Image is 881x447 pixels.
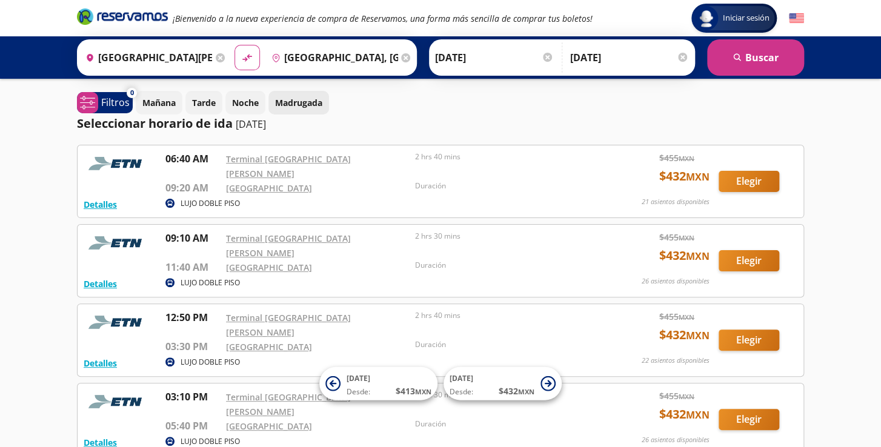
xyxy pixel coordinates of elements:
[226,341,312,353] a: [GEOGRAPHIC_DATA]
[225,91,265,114] button: Noche
[226,233,351,259] a: Terminal [GEOGRAPHIC_DATA][PERSON_NAME]
[642,435,710,445] p: 26 asientos disponibles
[450,373,473,383] span: [DATE]
[84,231,150,255] img: RESERVAMOS
[686,250,710,263] small: MXN
[165,180,220,195] p: 09:20 AM
[719,409,779,430] button: Elegir
[319,367,437,400] button: [DATE]Desde:$413MXN
[659,310,694,323] span: $ 455
[165,339,220,354] p: 03:30 PM
[77,114,233,133] p: Seleccionar horario de ida
[226,312,351,338] a: Terminal [GEOGRAPHIC_DATA][PERSON_NAME]
[226,391,351,417] a: Terminal [GEOGRAPHIC_DATA][PERSON_NAME]
[415,231,598,242] p: 2 hrs 30 mins
[84,198,117,211] button: Detalles
[642,276,710,286] p: 26 asientos disponibles
[415,180,598,191] p: Duración
[84,151,150,176] img: RESERVAMOS
[719,171,779,192] button: Elegir
[686,329,710,342] small: MXN
[659,167,710,185] span: $ 432
[77,7,168,25] i: Brand Logo
[232,96,259,109] p: Noche
[719,329,779,351] button: Elegir
[136,91,182,114] button: Mañana
[267,42,399,73] input: Buscar Destino
[679,233,694,242] small: MXN
[142,96,176,109] p: Mañana
[165,151,220,166] p: 06:40 AM
[718,12,774,24] span: Iniciar sesión
[686,408,710,422] small: MXN
[707,39,804,76] button: Buscar
[181,277,240,288] p: LUJO DOBLE PISO
[789,11,804,26] button: English
[642,197,710,207] p: 21 asientos disponibles
[165,389,220,404] p: 03:10 PM
[181,436,240,447] p: LUJO DOBLE PISO
[435,42,554,73] input: Elegir Fecha
[101,95,130,110] p: Filtros
[77,92,133,113] button: 0Filtros
[185,91,222,114] button: Tarde
[81,42,213,73] input: Buscar Origen
[415,387,431,396] small: MXN
[415,310,598,321] p: 2 hrs 40 mins
[226,153,351,179] a: Terminal [GEOGRAPHIC_DATA][PERSON_NAME]
[165,310,220,325] p: 12:50 PM
[165,231,220,245] p: 09:10 AM
[236,117,266,131] p: [DATE]
[659,326,710,344] span: $ 432
[347,373,370,383] span: [DATE]
[518,387,534,396] small: MXN
[450,386,473,397] span: Desde:
[84,389,150,414] img: RESERVAMOS
[686,170,710,184] small: MXN
[181,198,240,209] p: LUJO DOBLE PISO
[226,420,312,432] a: [GEOGRAPHIC_DATA]
[659,231,694,243] span: $ 455
[659,389,694,402] span: $ 455
[192,96,216,109] p: Tarde
[173,13,593,24] em: ¡Bienvenido a la nueva experiencia de compra de Reservamos, una forma más sencilla de comprar tus...
[77,7,168,29] a: Brand Logo
[268,91,329,114] button: Madrugada
[679,154,694,163] small: MXN
[415,339,598,350] p: Duración
[396,385,431,397] span: $ 413
[415,260,598,271] p: Duración
[642,356,710,366] p: 22 asientos disponibles
[444,367,562,400] button: [DATE]Desde:$432MXN
[226,262,312,273] a: [GEOGRAPHIC_DATA]
[659,151,694,164] span: $ 455
[130,88,134,98] span: 0
[84,310,150,334] img: RESERVAMOS
[226,182,312,194] a: [GEOGRAPHIC_DATA]
[275,96,322,109] p: Madrugada
[415,419,598,429] p: Duración
[165,260,220,274] p: 11:40 AM
[165,419,220,433] p: 05:40 PM
[659,405,710,423] span: $ 432
[659,247,710,265] span: $ 432
[84,357,117,369] button: Detalles
[181,357,240,368] p: LUJO DOBLE PISO
[570,42,689,73] input: Opcional
[679,392,694,401] small: MXN
[719,250,779,271] button: Elegir
[499,385,534,397] span: $ 432
[84,277,117,290] button: Detalles
[347,386,370,397] span: Desde:
[679,313,694,322] small: MXN
[415,151,598,162] p: 2 hrs 40 mins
